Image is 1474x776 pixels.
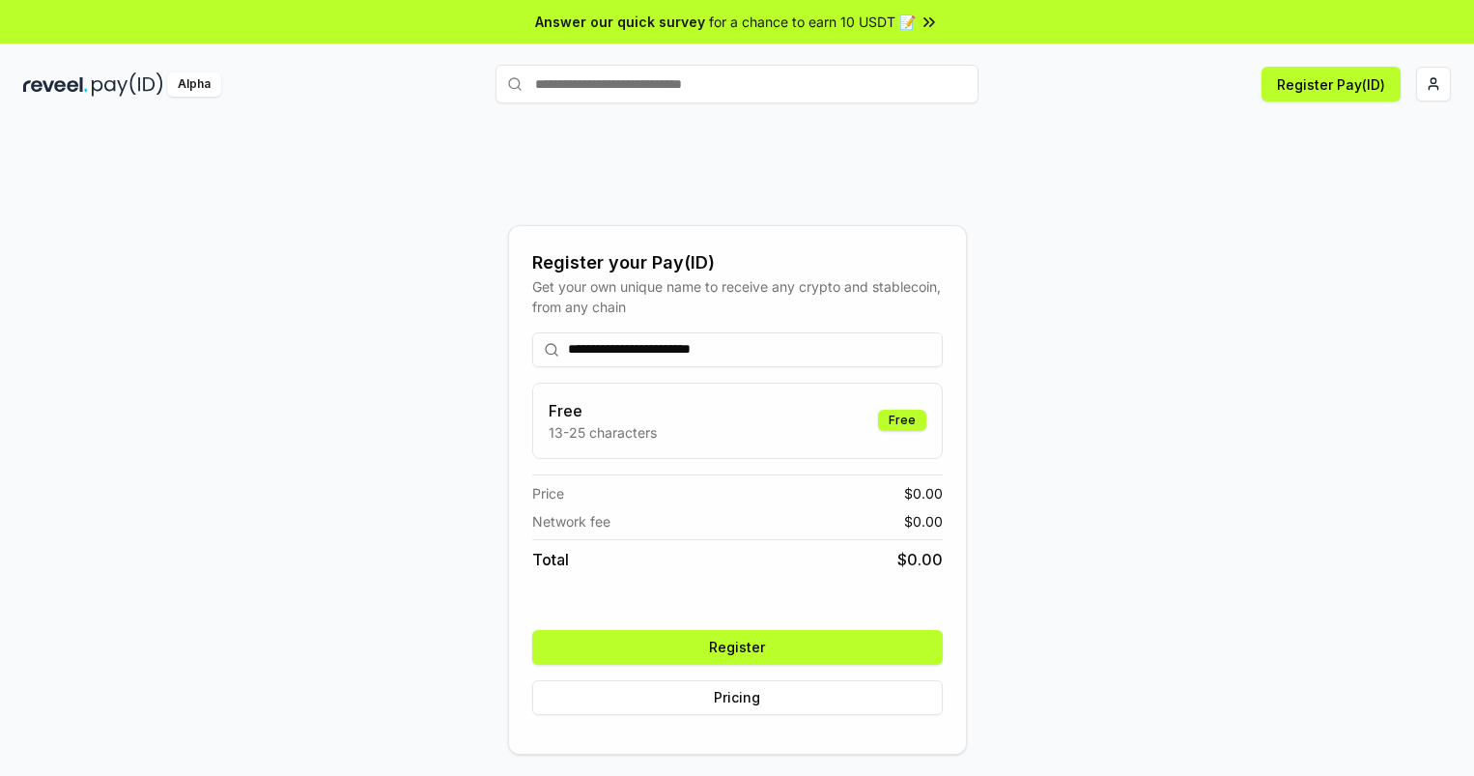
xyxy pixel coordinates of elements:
[709,12,916,32] span: for a chance to earn 10 USDT 📝
[532,511,610,532] span: Network fee
[167,72,221,97] div: Alpha
[532,548,569,571] span: Total
[1261,67,1401,101] button: Register Pay(ID)
[532,483,564,503] span: Price
[549,422,657,443] p: 13-25 characters
[549,399,657,422] h3: Free
[897,548,943,571] span: $ 0.00
[904,483,943,503] span: $ 0.00
[23,72,88,97] img: reveel_dark
[878,410,926,431] div: Free
[92,72,163,97] img: pay_id
[904,511,943,532] span: $ 0.00
[535,12,705,32] span: Answer our quick survey
[532,249,943,276] div: Register your Pay(ID)
[532,630,943,665] button: Register
[532,276,943,317] div: Get your own unique name to receive any crypto and stablecoin, from any chain
[532,680,943,715] button: Pricing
